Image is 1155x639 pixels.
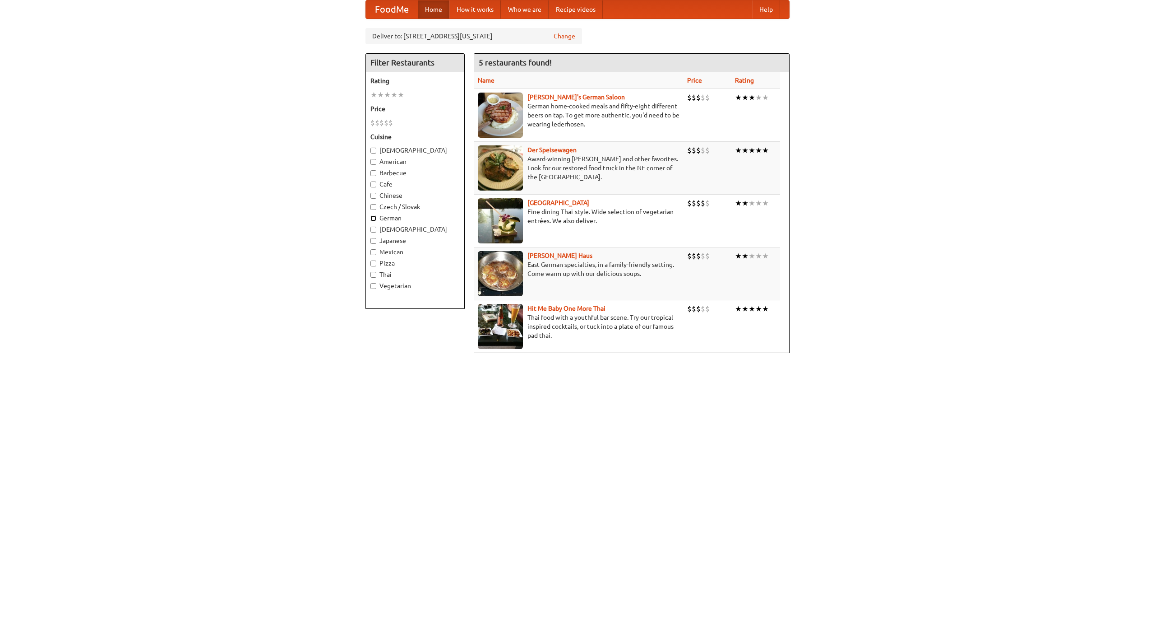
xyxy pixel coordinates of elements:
a: How it works [449,0,501,19]
p: Award-winning [PERSON_NAME] and other favorites. Look for our restored food truck in the NE corne... [478,154,680,182]
li: $ [384,118,388,128]
li: $ [692,93,696,103]
a: Home [418,0,449,19]
label: Mexican [370,247,460,257]
h5: Cuisine [370,132,460,141]
li: $ [696,145,701,155]
li: $ [701,198,705,208]
a: Recipe videos [549,0,603,19]
input: Mexican [370,249,376,255]
li: ★ [742,251,748,261]
li: $ [701,93,705,103]
li: $ [687,93,692,103]
input: Vegetarian [370,283,376,289]
li: $ [705,198,710,208]
li: ★ [742,145,748,155]
li: ★ [735,145,742,155]
li: ★ [377,90,384,100]
li: $ [375,118,379,128]
li: ★ [762,145,769,155]
li: $ [692,251,696,261]
label: [DEMOGRAPHIC_DATA] [370,146,460,155]
img: satay.jpg [478,198,523,243]
li: ★ [762,198,769,208]
a: Help [752,0,780,19]
a: Change [554,32,575,41]
a: Name [478,77,494,84]
h4: Filter Restaurants [366,54,464,72]
li: $ [687,145,692,155]
img: kohlhaus.jpg [478,251,523,296]
input: Japanese [370,238,376,244]
li: $ [701,251,705,261]
label: Pizza [370,259,460,268]
label: American [370,157,460,166]
a: Price [687,77,702,84]
input: Czech / Slovak [370,204,376,210]
label: Cafe [370,180,460,189]
li: $ [687,198,692,208]
li: $ [692,198,696,208]
li: ★ [742,304,748,314]
a: Hit Me Baby One More Thai [527,305,605,312]
li: ★ [748,198,755,208]
li: $ [705,251,710,261]
li: $ [692,145,696,155]
li: ★ [762,304,769,314]
li: $ [705,145,710,155]
label: Czech / Slovak [370,202,460,211]
li: ★ [755,93,762,103]
ng-pluralize: 5 restaurants found! [479,58,552,67]
a: [PERSON_NAME] Haus [527,252,592,259]
p: German home-cooked meals and fifty-eight different beers on tap. To get more authentic, you'd nee... [478,102,680,129]
li: $ [701,145,705,155]
a: Der Speisewagen [527,146,577,154]
img: esthers.jpg [478,93,523,138]
li: ★ [370,90,377,100]
a: [GEOGRAPHIC_DATA] [527,199,589,206]
li: $ [687,304,692,314]
input: [DEMOGRAPHIC_DATA] [370,227,376,233]
li: ★ [397,90,404,100]
li: $ [705,304,710,314]
input: Chinese [370,193,376,199]
div: Deliver to: [STREET_ADDRESS][US_STATE] [365,28,582,44]
label: German [370,214,460,223]
p: East German specialties, in a family-friendly setting. Come warm up with our delicious soups. [478,260,680,278]
li: ★ [762,93,769,103]
li: $ [370,118,375,128]
li: ★ [748,145,755,155]
input: American [370,159,376,165]
li: ★ [762,251,769,261]
li: $ [687,251,692,261]
label: Thai [370,270,460,279]
li: $ [379,118,384,128]
li: $ [705,93,710,103]
h5: Rating [370,76,460,85]
li: $ [388,118,393,128]
li: ★ [735,198,742,208]
li: $ [701,304,705,314]
li: ★ [755,198,762,208]
li: ★ [755,251,762,261]
li: ★ [391,90,397,100]
li: $ [696,251,701,261]
input: German [370,215,376,221]
li: ★ [384,90,391,100]
img: babythai.jpg [478,304,523,349]
input: Pizza [370,261,376,266]
input: Cafe [370,182,376,187]
li: $ [696,198,701,208]
li: ★ [755,304,762,314]
a: [PERSON_NAME]'s German Saloon [527,93,625,101]
label: Japanese [370,236,460,245]
label: Chinese [370,191,460,200]
a: Rating [735,77,754,84]
p: Fine dining Thai-style. Wide selection of vegetarian entrées. We also deliver. [478,207,680,225]
li: ★ [742,93,748,103]
label: Barbecue [370,168,460,177]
